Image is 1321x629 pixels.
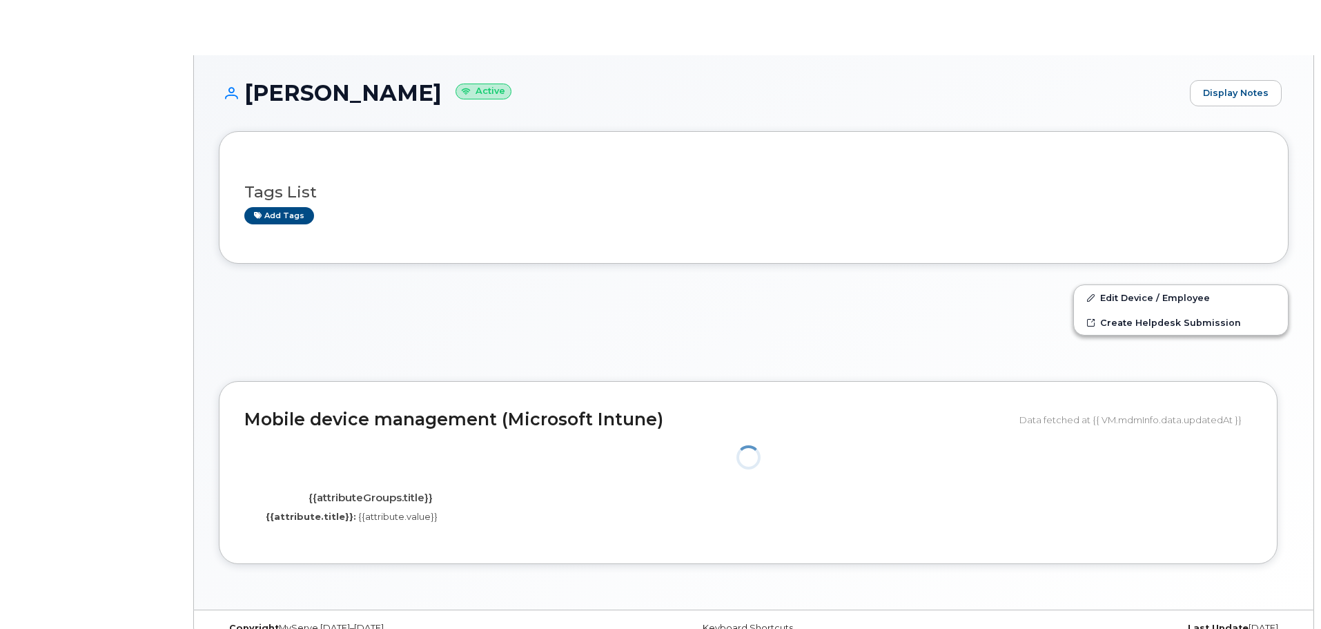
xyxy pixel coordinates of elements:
small: Active [456,84,511,99]
a: Add tags [244,207,314,224]
label: {{attribute.title}}: [266,510,356,523]
h4: {{attributeGroups.title}} [255,492,486,504]
a: Create Helpdesk Submission [1074,310,1288,335]
h3: Tags List [244,184,1263,201]
h1: [PERSON_NAME] [219,81,1183,105]
span: {{attribute.value}} [358,511,438,522]
div: Data fetched at {{ VM.mdmInfo.data.updatedAt }} [1019,407,1252,433]
h2: Mobile device management (Microsoft Intune) [244,410,1009,429]
a: Edit Device / Employee [1074,285,1288,310]
a: Display Notes [1190,80,1282,106]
